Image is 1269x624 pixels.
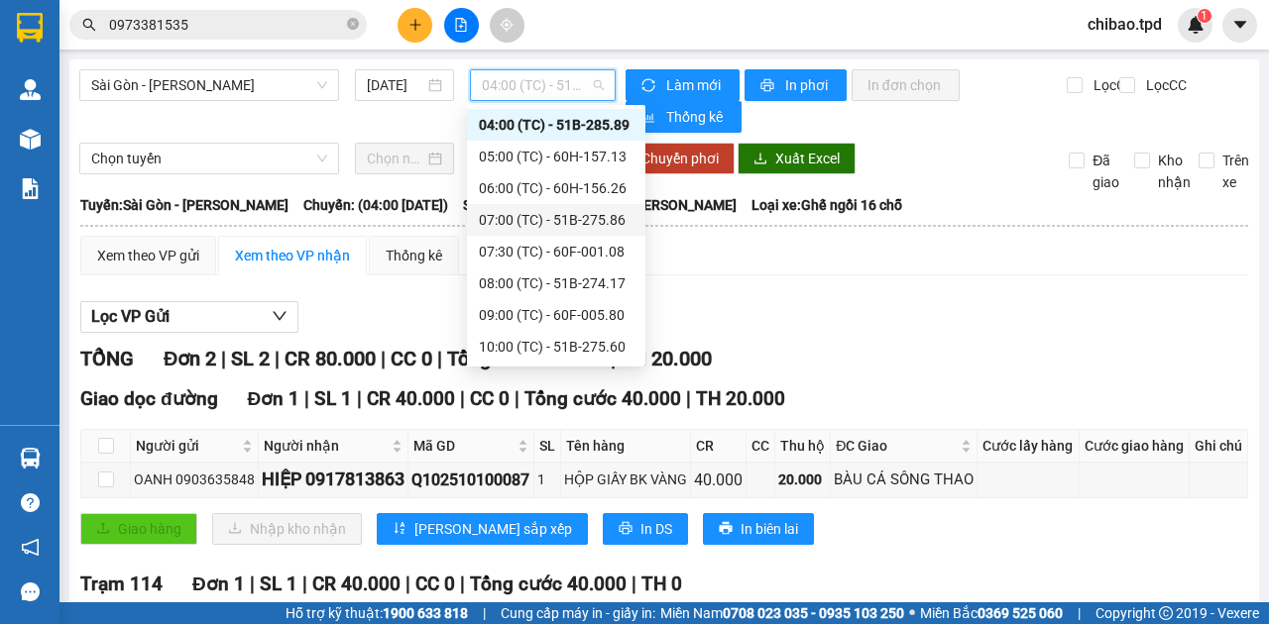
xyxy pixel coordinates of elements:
div: 09:00 (TC) - 60F-005.80 [479,304,634,326]
div: 10:00 (TC) - 51B-275.60 [479,336,634,358]
span: CC 0 [391,347,432,370]
span: | [460,572,465,595]
th: CR [691,430,747,463]
button: printerIn DS [603,513,688,545]
div: 08:00 (TC) - 51B-274.17 [479,272,634,294]
button: sort-ascending[PERSON_NAME] sắp xếp [377,513,588,545]
th: Tên hàng [561,430,691,463]
span: | [275,347,280,370]
span: Đơn 1 [192,572,245,595]
span: caret-down [1231,16,1249,34]
span: | [483,602,486,624]
div: 20.000 [778,468,827,490]
span: Giao dọc đường [80,387,218,410]
th: Ghi chú [1190,430,1248,463]
span: Đã giao [1085,150,1127,193]
span: Chọn tuyến [91,144,327,173]
span: Đơn 1 [248,387,300,410]
span: CC 0 [415,572,455,595]
span: BẢO CMND: [57,144,137,159]
span: printer [719,521,733,537]
div: 05:00 (TC) - 60H-157.13 [479,146,634,167]
span: [DATE] [217,9,259,25]
span: search [82,18,96,32]
span: close-circle [347,18,359,30]
span: 09:45 [178,9,214,25]
span: CR 40.000 [367,387,455,410]
button: syncLàm mới [626,69,740,101]
span: CR 80.000 [285,347,376,370]
div: HIỆP 0917813863 [262,466,404,493]
strong: N.nhận: [6,144,137,159]
div: 40.000 [694,468,743,492]
img: logo-vxr [17,13,43,43]
span: | [304,387,309,410]
span: bar-chart [641,110,658,126]
span: CC 0 [470,387,510,410]
td: Q102510100087 [408,463,533,497]
button: printerIn phơi [745,69,847,101]
span: download [753,152,767,167]
strong: THIÊN PHÁT ĐẠT [6,50,150,71]
span: | [381,347,386,370]
strong: 0369 525 060 [978,605,1063,621]
div: Xem theo VP nhận [235,245,350,266]
span: TH 20.000 [696,387,785,410]
span: In phơi [785,74,831,96]
button: printerIn biên lai [703,513,814,545]
span: 1 [1201,9,1208,23]
span: close-circle [347,16,359,35]
span: SL 1 [314,387,352,410]
strong: VP: SĐT: [6,71,206,87]
span: plus [408,18,422,32]
strong: N.gửi: [6,128,131,144]
th: Thu hộ [775,430,831,463]
div: 1 [537,468,557,490]
span: ⚪️ [909,609,915,617]
span: | [221,347,226,370]
span: Đơn 2 [164,347,216,370]
span: Sài Gòn - Phương Lâm [91,70,327,100]
span: TH 0 [641,572,682,595]
span: | [437,347,442,370]
span: Tổng cước 40.000 [524,387,681,410]
span: | [460,387,465,410]
span: Mã GD [413,435,513,457]
div: Q102510100087 [411,468,529,492]
span: Trạm 128 [28,71,88,87]
span: Lọc CC [1138,74,1190,96]
button: Lọc VP Gửi [80,301,298,333]
img: warehouse-icon [20,129,41,150]
button: caret-down [1222,8,1257,43]
b: Tuyến: Sài Gòn - [PERSON_NAME] [80,197,288,213]
button: file-add [444,8,479,43]
span: copyright [1159,606,1173,620]
span: printer [619,521,633,537]
th: Cước giao hàng [1080,430,1190,463]
img: warehouse-icon [20,79,41,100]
div: Xem theo VP gửi [97,245,199,266]
span: message [21,582,40,601]
span: Miền Bắc [920,602,1063,624]
span: Trên xe [1214,150,1257,193]
span: Lọc VP Gửi [91,304,170,329]
span: | [515,387,519,410]
span: Làm mới [666,74,724,96]
span: Lọc CR [1086,74,1137,96]
th: Cước lấy hàng [978,430,1079,463]
span: SL 2 [231,347,270,370]
span: | [302,572,307,595]
span: ĐC Giao [836,435,957,457]
span: In biên lai [741,518,798,540]
span: | [405,572,410,595]
span: TỔNG [80,347,134,370]
span: printer [760,78,777,94]
input: 11/10/2025 [367,74,424,96]
span: 02513608553 [119,71,206,87]
th: SL [534,430,561,463]
span: sort-ascending [393,521,406,537]
img: warehouse-icon [20,448,41,468]
div: BÀU CÁ SÔNG THAO [834,468,974,492]
span: PHIẾU GIAO HÀNG [57,87,212,109]
span: Thống kê [666,106,726,128]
